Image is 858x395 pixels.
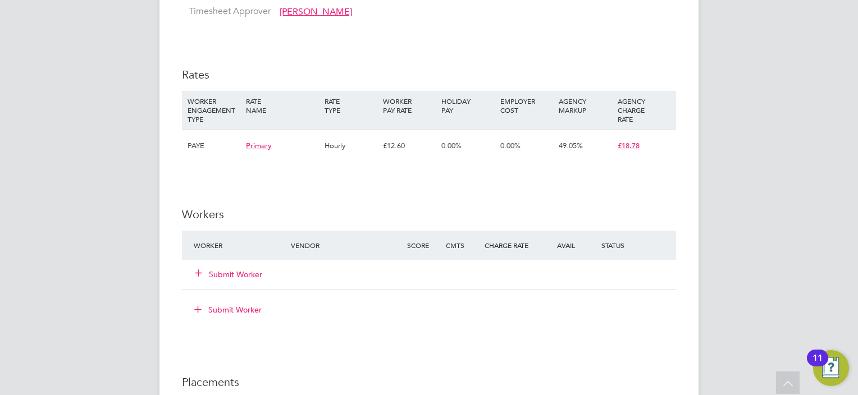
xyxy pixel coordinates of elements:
button: Submit Worker [195,269,263,280]
span: [PERSON_NAME] [280,6,352,17]
div: Cmts [443,235,482,255]
div: RATE TYPE [322,91,380,120]
div: AGENCY MARKUP [556,91,614,120]
button: Submit Worker [186,301,271,319]
span: 0.00% [500,141,521,150]
div: Vendor [288,235,404,255]
h3: Rates [182,67,676,82]
span: £18.78 [618,141,640,150]
label: Timesheet Approver [182,6,271,17]
div: WORKER PAY RATE [380,91,439,120]
div: Status [599,235,676,255]
div: PAYE [185,130,243,162]
div: Score [404,235,443,255]
div: WORKER ENGAGEMENT TYPE [185,91,243,129]
span: 0.00% [441,141,462,150]
div: RATE NAME [243,91,321,120]
div: EMPLOYER COST [498,91,556,120]
button: Open Resource Center, 11 new notifications [813,350,849,386]
h3: Placements [182,375,676,389]
div: 11 [813,358,823,373]
div: Avail [540,235,599,255]
span: Primary [246,141,272,150]
div: £12.60 [380,130,439,162]
div: Hourly [322,130,380,162]
div: Charge Rate [482,235,540,255]
div: AGENCY CHARGE RATE [615,91,673,129]
div: HOLIDAY PAY [439,91,497,120]
h3: Workers [182,207,676,222]
div: Worker [191,235,288,255]
span: 49.05% [559,141,583,150]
